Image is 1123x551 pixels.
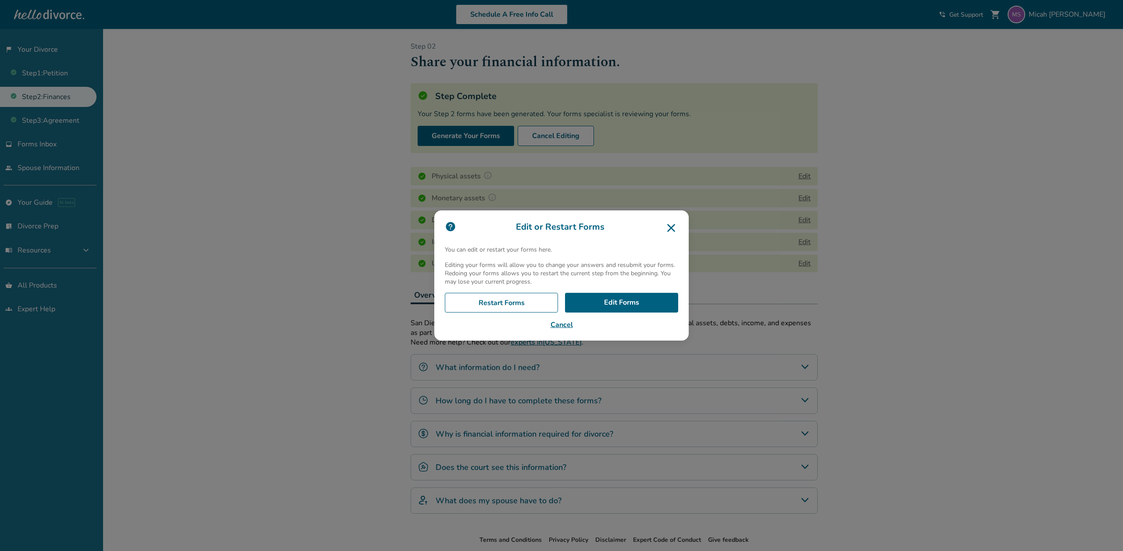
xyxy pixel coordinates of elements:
p: Editing your forms will allow you to change your answers and resubmit your forms. Redoing your fo... [445,261,678,286]
button: Cancel [445,320,678,330]
h3: Edit or Restart Forms [445,221,678,235]
a: Restart Forms [445,293,558,313]
img: icon [445,221,456,232]
iframe: Chat Widget [1079,509,1123,551]
p: You can edit or restart your forms here. [445,245,678,254]
a: Edit Forms [565,293,678,313]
